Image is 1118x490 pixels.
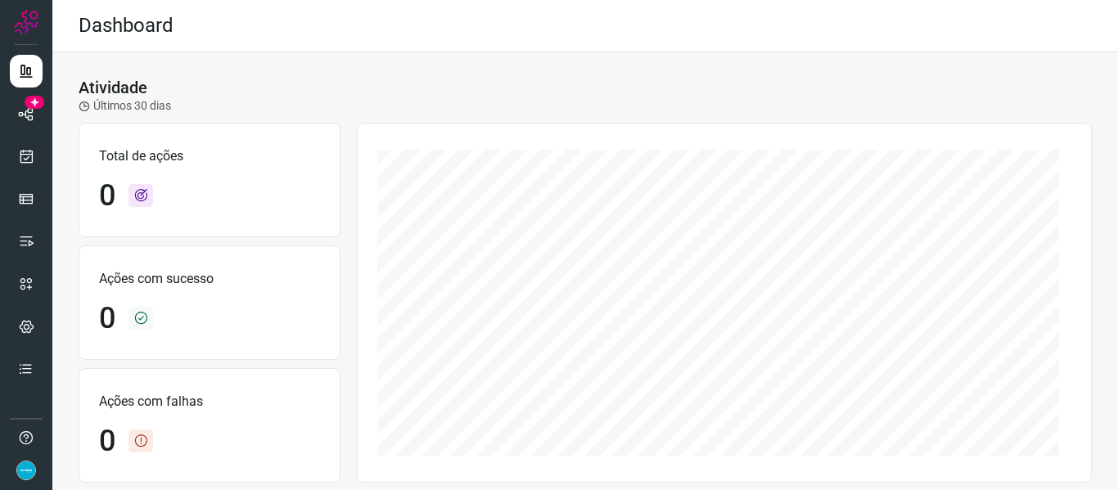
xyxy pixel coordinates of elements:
h1: 0 [99,301,115,336]
p: Total de ações [99,146,320,166]
p: Ações com sucesso [99,269,320,289]
h1: 0 [99,424,115,459]
h3: Atividade [79,78,147,97]
p: Últimos 30 dias [79,97,171,115]
p: Ações com falhas [99,392,320,411]
h1: 0 [99,178,115,214]
h2: Dashboard [79,14,174,38]
img: 86fc21c22a90fb4bae6cb495ded7e8f6.png [16,461,36,480]
img: Logo [14,10,38,34]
